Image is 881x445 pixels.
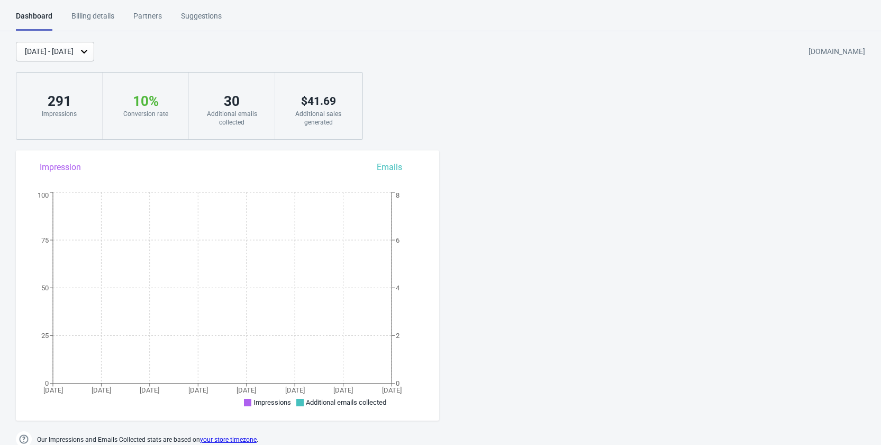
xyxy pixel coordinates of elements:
[113,110,178,118] div: Conversion rate
[38,191,49,199] tspan: 100
[396,236,399,244] tspan: 6
[396,284,400,292] tspan: 4
[253,398,291,406] span: Impressions
[199,93,264,110] div: 30
[45,379,49,387] tspan: 0
[286,110,351,127] div: Additional sales generated
[27,110,92,118] div: Impressions
[396,379,399,387] tspan: 0
[140,386,159,394] tspan: [DATE]
[199,110,264,127] div: Additional emails collected
[809,42,865,61] div: [DOMAIN_NAME]
[41,236,49,244] tspan: 75
[285,386,305,394] tspan: [DATE]
[27,93,92,110] div: 291
[16,11,52,31] div: Dashboard
[306,398,386,406] span: Additional emails collected
[133,11,162,29] div: Partners
[396,191,399,199] tspan: 8
[237,386,256,394] tspan: [DATE]
[200,436,257,443] a: your store timezone
[382,386,402,394] tspan: [DATE]
[41,284,49,292] tspan: 50
[41,332,49,340] tspan: 25
[71,11,114,29] div: Billing details
[113,93,178,110] div: 10 %
[43,386,63,394] tspan: [DATE]
[25,46,74,57] div: [DATE] - [DATE]
[396,332,399,340] tspan: 2
[92,386,111,394] tspan: [DATE]
[333,386,353,394] tspan: [DATE]
[286,93,351,110] div: $ 41.69
[188,386,208,394] tspan: [DATE]
[181,11,222,29] div: Suggestions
